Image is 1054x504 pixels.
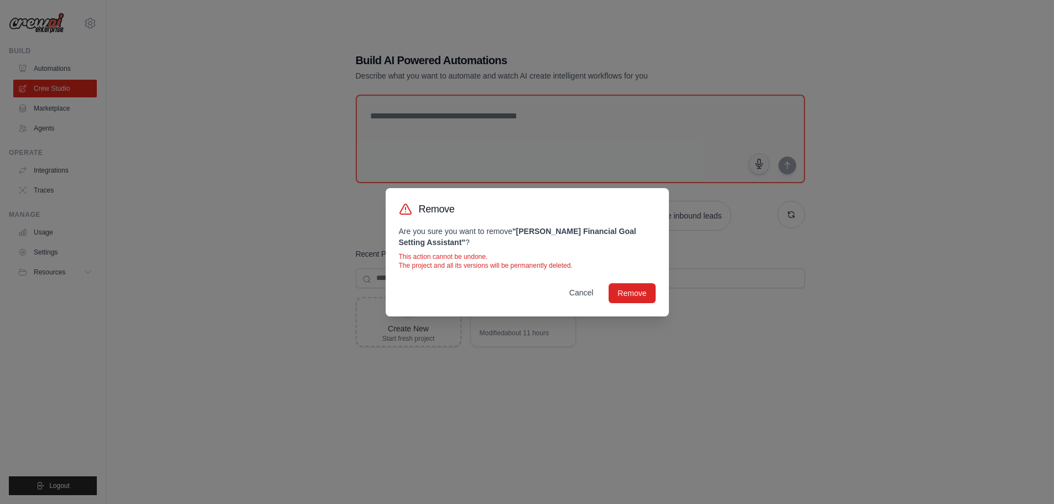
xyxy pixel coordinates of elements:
p: Are you sure you want to remove ? [399,226,656,248]
p: The project and all its versions will be permanently deleted. [399,261,656,270]
p: This action cannot be undone. [399,252,656,261]
h3: Remove [419,201,455,217]
button: Remove [609,283,655,303]
button: Cancel [560,283,603,303]
strong: " [PERSON_NAME] Financial Goal Setting Assistant " [399,227,636,247]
